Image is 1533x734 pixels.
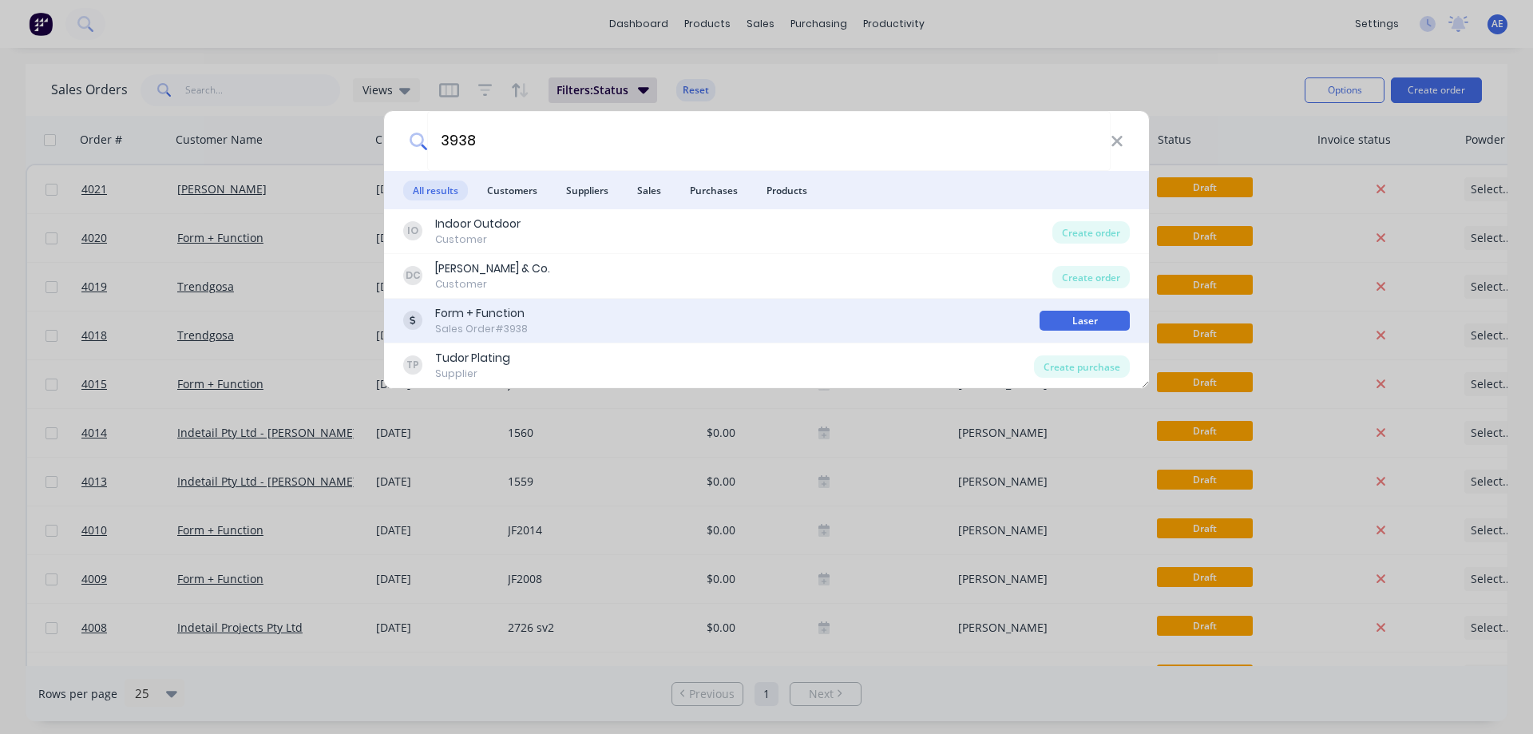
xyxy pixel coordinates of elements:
div: Laser [1040,311,1130,331]
div: IO [403,221,422,240]
span: Products [757,181,817,200]
div: Tudor Plating [435,350,510,367]
span: All results [403,181,468,200]
div: TP [403,355,422,375]
div: Create order [1052,266,1130,288]
div: Create purchase [1034,355,1130,378]
div: Sales Order #3938 [435,322,528,336]
span: Purchases [680,181,747,200]
div: [PERSON_NAME] & Co. [435,260,550,277]
span: Customers [477,181,547,200]
div: Form + Function [435,305,528,322]
div: Customer [435,232,521,247]
span: Suppliers [557,181,618,200]
div: DC [403,266,422,285]
div: Supplier [435,367,510,381]
div: Customer [435,277,550,292]
div: Indoor Outdoor [435,216,521,232]
div: Create order [1052,221,1130,244]
input: Start typing a customer or supplier name to create a new order... [427,111,1111,171]
span: Sales [628,181,671,200]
